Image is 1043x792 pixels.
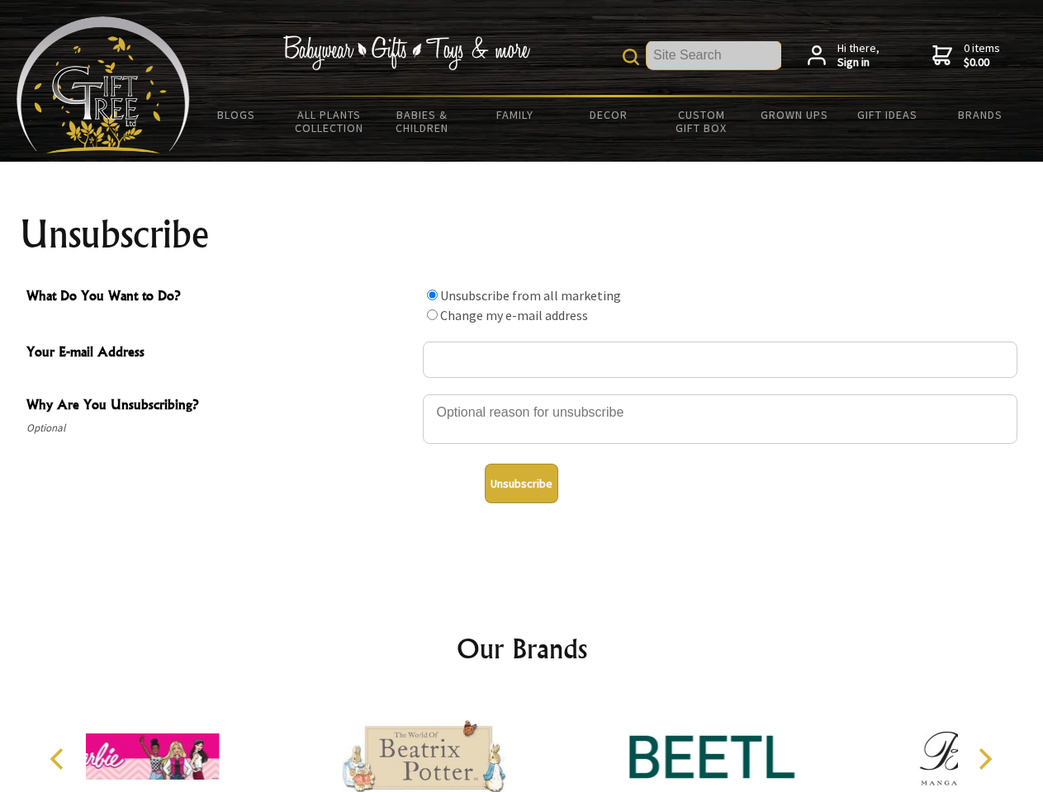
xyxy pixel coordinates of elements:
a: Custom Gift Box [655,97,748,145]
span: Your E-mail Address [26,342,415,365]
button: Unsubscribe [485,464,558,503]
strong: $0.00 [964,55,1000,70]
label: Change my e-mail address [440,307,588,323]
h1: Unsubscribe [20,214,1024,254]
a: Brands [934,97,1027,132]
span: 0 items [964,40,1000,70]
span: Hi there, [837,41,879,70]
a: Babies & Children [376,97,469,145]
label: Unsubscribe from all marketing [440,287,621,304]
a: Decor [562,97,655,132]
strong: Sign in [837,55,879,70]
input: What Do You Want to Do? [427,290,438,300]
input: What Do You Want to Do? [427,309,438,320]
a: 0 items$0.00 [932,41,1000,70]
input: Site Search [647,41,781,69]
span: What Do You Want to Do? [26,285,415,309]
a: All Plants Collection [283,97,377,145]
h2: Our Brands [33,629,1011,668]
a: Gift Ideas [841,97,934,132]
input: Your E-mail Address [423,342,1017,378]
a: Family [469,97,562,132]
a: Hi there,Sign in [808,41,879,70]
span: Why Are You Unsubscribing? [26,394,415,418]
span: Optional [26,418,415,438]
a: Grown Ups [747,97,841,132]
a: BLOGS [190,97,283,132]
textarea: Why Are You Unsubscribing? [423,394,1017,444]
img: Babywear - Gifts - Toys & more [282,35,530,70]
button: Previous [41,741,78,777]
img: Babyware - Gifts - Toys and more... [17,16,190,153]
button: Next [966,741,1003,777]
img: product search [623,49,639,65]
